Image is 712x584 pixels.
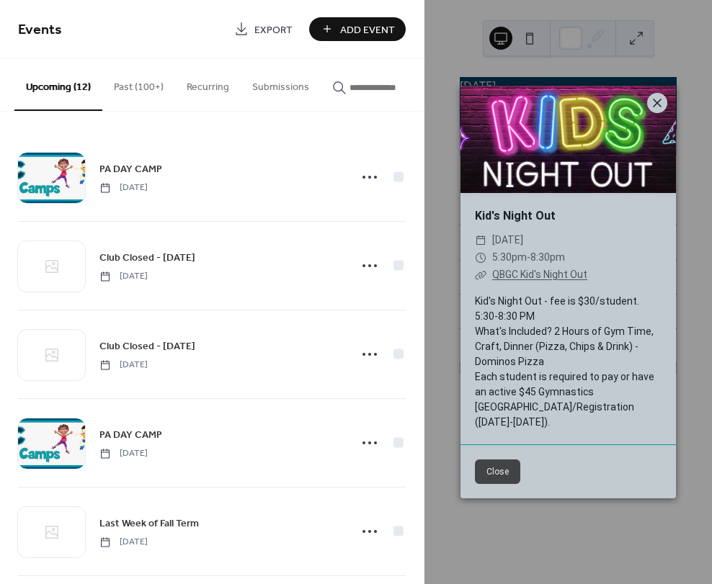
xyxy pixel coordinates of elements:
button: Recurring [175,58,241,109]
a: Kid's Night Out [475,209,556,223]
span: 8:30pm [530,251,565,263]
span: Club Closed - [DATE] [99,251,195,266]
span: Export [254,22,293,37]
div: ​ [475,249,486,266]
span: [DATE] [99,536,148,549]
span: - [527,251,530,263]
a: QBGC Kid's Night Out [492,269,587,280]
span: Club Closed - [DATE] [99,339,195,354]
span: Events [18,16,62,44]
button: Add Event [309,17,406,41]
span: Add Event [340,22,395,37]
span: [DATE] [99,447,148,460]
span: Last Week of Fall Term [99,516,199,531]
a: PA DAY CAMP [99,426,162,443]
span: [DATE] [99,270,148,283]
span: PA DAY CAMP [99,428,162,443]
span: [DATE] [492,232,523,249]
a: PA DAY CAMP [99,161,162,177]
div: ​ [475,232,486,249]
span: 5:30pm [492,251,527,263]
span: PA DAY CAMP [99,162,162,177]
div: Kid's Night Out - fee is $30/student. 5:30-8:30 PM What's Included? 2 Hours of Gym Time, Craft, D... [460,294,676,430]
a: Club Closed - [DATE] [99,249,195,266]
button: Close [475,459,520,484]
div: ​ [475,266,486,284]
span: [DATE] [99,181,148,194]
button: Submissions [241,58,321,109]
a: Export [223,17,303,41]
a: Last Week of Fall Term [99,515,199,531]
button: Upcoming (12) [14,58,102,111]
button: Past (100+) [102,58,175,109]
span: [DATE] [99,359,148,372]
a: Club Closed - [DATE] [99,338,195,354]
